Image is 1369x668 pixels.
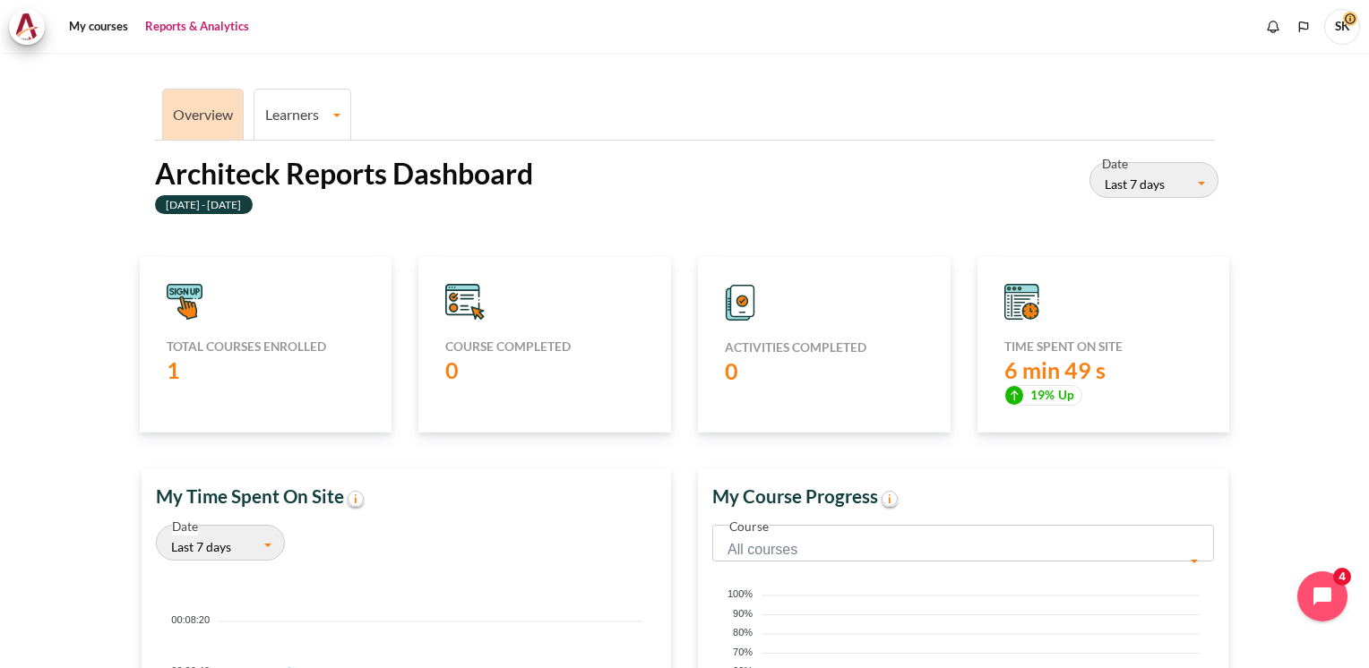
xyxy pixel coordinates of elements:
button: Last 7 days [156,525,285,561]
label: Date [1102,155,1128,174]
h5: Time Spent On Site [1004,338,1203,355]
label: [DATE] - [DATE] [155,195,254,214]
label: 1 [167,355,187,385]
strong: My Course Progress [712,485,900,507]
span: 19% [1004,385,1083,406]
img: Architeck [14,13,39,40]
h2: Architeck Reports Dashboard [155,155,533,193]
label: Course [729,518,769,536]
strong: My Time Spent On Site [156,485,366,507]
a: Overview [173,106,233,123]
button: Last 7 days [1089,162,1218,198]
label: 0 [445,355,466,385]
tspan: 90% [733,607,753,618]
div: Show notification window with no new notifications [1260,13,1287,40]
a: Learners [254,106,350,123]
a: My courses [63,9,134,45]
tspan: 80% [733,627,753,638]
h5: Activities completed [725,339,924,355]
a: Architeck Architeck [9,9,54,45]
tspan: 00:08:20 [171,613,210,624]
span: 6 min 49 s [1004,356,1106,383]
tspan: 70% [733,646,753,656]
span: All courses [728,537,1186,562]
tspan: 100% [728,588,753,599]
span: SK [1324,9,1360,45]
h5: Total courses enrolled [167,338,366,355]
h5: Course completed [445,338,644,355]
span: Up [1058,387,1074,404]
a: Reports & Analytics [139,9,255,45]
button: Languages [1290,13,1317,40]
a: User menu [1324,9,1360,45]
label: 0 [725,355,745,386]
label: Date [172,518,198,536]
span: All courses [712,525,1214,561]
